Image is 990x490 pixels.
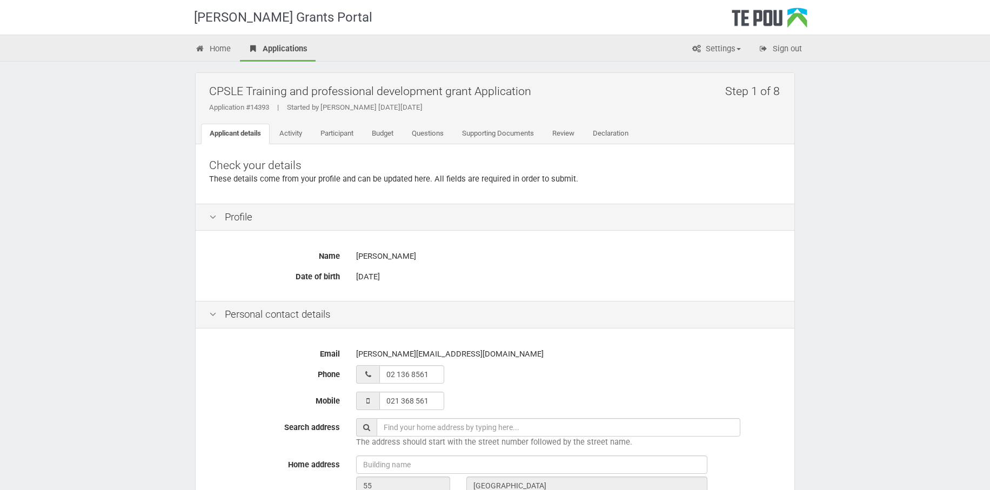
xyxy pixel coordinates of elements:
label: Home address [201,455,348,471]
a: Budget [363,124,402,144]
h2: CPSLE Training and professional development grant Application [209,78,786,104]
a: Settings [683,38,749,62]
p: These details come from your profile and can be updated here. All fields are required in order to... [209,173,781,185]
span: Mobile [316,396,340,406]
input: Find your home address by typing here... [377,418,740,437]
a: Applicant details [201,124,270,144]
div: Application #14393 Started by [PERSON_NAME] [DATE][DATE] [209,103,786,112]
span: | [269,103,287,111]
a: Supporting Documents [453,124,543,144]
input: Building name [356,455,707,474]
span: The address should start with the street number followed by the street name. [356,437,632,447]
a: Participant [312,124,362,144]
a: Applications [240,38,316,62]
p: Check your details [209,158,781,173]
div: Profile [196,204,794,231]
a: Declaration [584,124,637,144]
label: Date of birth [201,267,348,283]
a: Questions [403,124,452,144]
div: [DATE] [356,267,781,286]
label: Email [201,345,348,360]
a: Sign out [750,38,810,62]
a: Activity [271,124,311,144]
div: Personal contact details [196,301,794,328]
span: Phone [318,370,340,379]
label: Name [201,247,348,262]
label: Search address [201,418,348,433]
div: Te Pou Logo [732,8,807,35]
a: Home [187,38,239,62]
a: Review [544,124,583,144]
h2: Step 1 of 8 [725,78,786,104]
div: [PERSON_NAME] [356,247,781,266]
div: [PERSON_NAME][EMAIL_ADDRESS][DOMAIN_NAME] [356,345,781,364]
